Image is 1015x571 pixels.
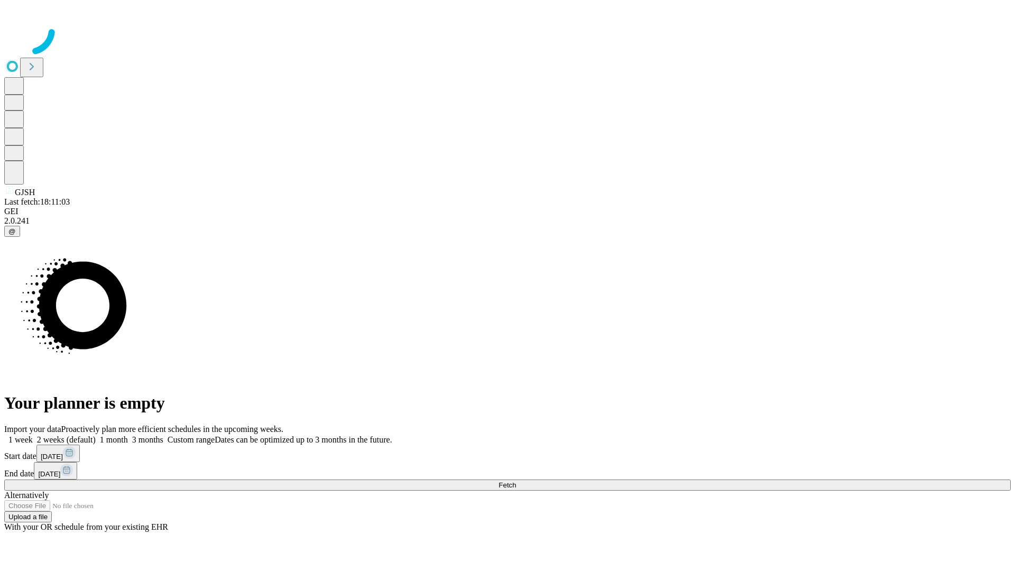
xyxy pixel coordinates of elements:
[4,393,1011,413] h1: Your planner is empty
[38,470,60,478] span: [DATE]
[4,216,1011,226] div: 2.0.241
[132,435,163,444] span: 3 months
[4,445,1011,462] div: Start date
[37,435,96,444] span: 2 weeks (default)
[4,425,61,434] span: Import your data
[100,435,128,444] span: 1 month
[8,227,16,235] span: @
[4,226,20,237] button: @
[4,480,1011,491] button: Fetch
[34,462,77,480] button: [DATE]
[36,445,80,462] button: [DATE]
[4,197,70,206] span: Last fetch: 18:11:03
[15,188,35,197] span: GJSH
[4,462,1011,480] div: End date
[61,425,283,434] span: Proactively plan more efficient schedules in the upcoming weeks.
[4,522,168,531] span: With your OR schedule from your existing EHR
[4,511,52,522] button: Upload a file
[4,207,1011,216] div: GEI
[215,435,392,444] span: Dates can be optimized up to 3 months in the future.
[4,491,49,500] span: Alternatively
[499,481,516,489] span: Fetch
[8,435,33,444] span: 1 week
[41,453,63,461] span: [DATE]
[168,435,215,444] span: Custom range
